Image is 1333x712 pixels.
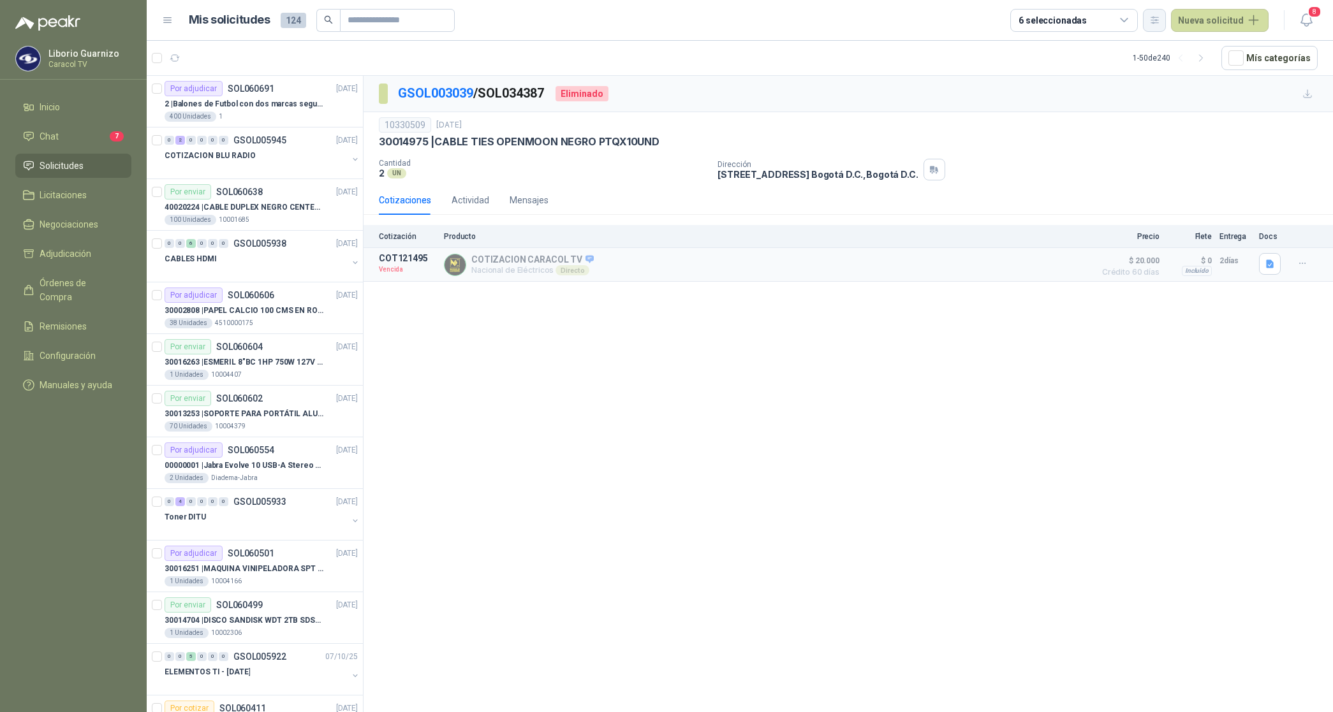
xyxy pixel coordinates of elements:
[1167,232,1212,241] p: Flete
[165,652,174,661] div: 0
[197,239,207,248] div: 0
[452,193,489,207] div: Actividad
[379,168,385,178] p: 2
[165,98,323,110] p: 2 | Balones de Futbol con dos marcas segun adjunto. Adjuntar cotizacion en su formato
[211,473,258,483] p: Diadema-Jabra
[165,370,209,380] div: 1 Unidades
[281,13,306,28] span: 124
[325,651,358,663] p: 07/10/25
[233,136,286,145] p: GSOL005945
[398,84,545,103] p: / SOL034387
[379,232,436,241] p: Cotización
[15,271,131,309] a: Órdenes de Compra
[1219,253,1251,268] p: 2 días
[15,95,131,119] a: Inicio
[336,599,358,611] p: [DATE]
[147,541,363,592] a: Por adjudicarSOL060501[DATE] 30016251 |MAQUINA VINIPELADORA SPT M 10 – 501 Unidades10004166
[219,136,228,145] div: 0
[219,215,249,225] p: 10001685
[147,179,363,231] a: Por enviarSOL060638[DATE] 40020224 |CABLE DUPLEX NEGRO CENTELSA 2X12 (COLOR NEGRO)100 Unidades100...
[147,592,363,644] a: Por enviarSOL060499[DATE] 30014704 |DISCO SANDISK WDT 2TB SDSSDE61-2T00-G251 Unidades10002306
[379,135,659,149] p: 30014975 | CABLE TIES OPENMOON NEGRO PTQX10UND
[233,239,286,248] p: GSOL005938
[15,212,131,236] a: Negociaciones
[15,15,80,31] img: Logo peakr
[336,496,358,508] p: [DATE]
[1259,232,1285,241] p: Docs
[208,652,217,661] div: 0
[336,341,358,353] p: [DATE]
[165,442,223,458] div: Por adjudicar
[165,201,323,214] p: 40020224 | CABLE DUPLEX NEGRO CENTELSA 2X12 (COLOR NEGRO)
[718,169,918,180] p: [STREET_ADDRESS] Bogotá D.C. , Bogotá D.C.
[40,378,112,392] span: Manuales y ayuda
[336,289,358,302] p: [DATE]
[165,339,211,354] div: Por enviar
[219,497,228,506] div: 0
[228,549,274,558] p: SOL060501
[165,356,323,368] p: 30016263 | ESMERIL 8"BC 1HP 750W 127V 3450RPM URREA
[216,394,263,403] p: SOL060602
[165,112,216,122] div: 400 Unidades
[40,276,119,304] span: Órdenes de Compra
[216,187,263,196] p: SOL060638
[379,117,431,133] div: 10330509
[219,112,223,122] p: 1
[197,136,207,145] div: 0
[165,318,212,328] div: 38 Unidades
[147,437,363,489] a: Por adjudicarSOL060554[DATE] 00000001 |Jabra Evolve 10 USB-A Stereo HSC2002 UnidadesDiadema-Jabra
[556,265,589,275] div: Directo
[336,238,358,250] p: [DATE]
[165,236,360,277] a: 0 0 6 0 0 0 GSOL005938[DATE] CABLES HDMI
[228,84,274,93] p: SOL060691
[15,124,131,149] a: Chat7
[1167,253,1212,268] p: $ 0
[165,563,323,575] p: 30016251 | MAQUINA VINIPELADORA SPT M 10 – 50
[40,159,84,173] span: Solicitudes
[165,546,223,561] div: Por adjudicar
[1219,232,1251,241] p: Entrega
[471,265,594,275] p: Nacional de Eléctricos
[379,263,436,276] p: Vencida
[186,497,196,506] div: 0
[211,370,242,380] p: 10004407
[197,652,207,661] div: 0
[165,184,211,200] div: Por enviar
[147,76,363,127] a: Por adjudicarSOL060691[DATE] 2 |Balones de Futbol con dos marcas segun adjunto. Adjuntar cotizaci...
[208,136,217,145] div: 0
[216,600,263,609] p: SOL060499
[1019,13,1087,27] div: 6 seleccionadas
[336,548,358,560] p: [DATE]
[165,215,216,225] div: 100 Unidades
[379,253,436,263] p: COT121495
[228,291,274,300] p: SOL060606
[1096,268,1160,276] span: Crédito 60 días
[445,254,466,275] img: Company Logo
[228,446,274,454] p: SOL060554
[1171,9,1269,32] button: Nueva solicitud
[197,497,207,506] div: 0
[16,47,40,71] img: Company Logo
[1133,48,1211,68] div: 1 - 50 de 240
[165,666,250,678] p: ELEMENTOS TI - [DATE]
[165,391,211,406] div: Por enviar
[15,154,131,178] a: Solicitudes
[1307,6,1322,18] span: 8
[147,282,363,334] a: Por adjudicarSOL060606[DATE] 30002808 |PAPEL CALCIO 100 CMS EN ROLLO DE 100 GR38 Unidades4510000175
[175,136,185,145] div: 2
[215,421,246,432] p: 10004379
[15,373,131,397] a: Manuales y ayuda
[165,576,209,586] div: 1 Unidades
[165,287,223,303] div: Por adjudicar
[1096,253,1160,268] span: $ 20.000
[40,217,98,231] span: Negociaciones
[48,61,128,68] p: Caracol TV
[211,628,242,638] p: 10002306
[165,628,209,638] div: 1 Unidades
[175,497,185,506] div: 4
[211,576,242,586] p: 10004166
[165,81,223,96] div: Por adjudicar
[175,652,185,661] div: 0
[147,334,363,386] a: Por enviarSOL060604[DATE] 30016263 |ESMERIL 8"BC 1HP 750W 127V 3450RPM URREA1 Unidades10004407
[556,86,608,101] div: Eliminado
